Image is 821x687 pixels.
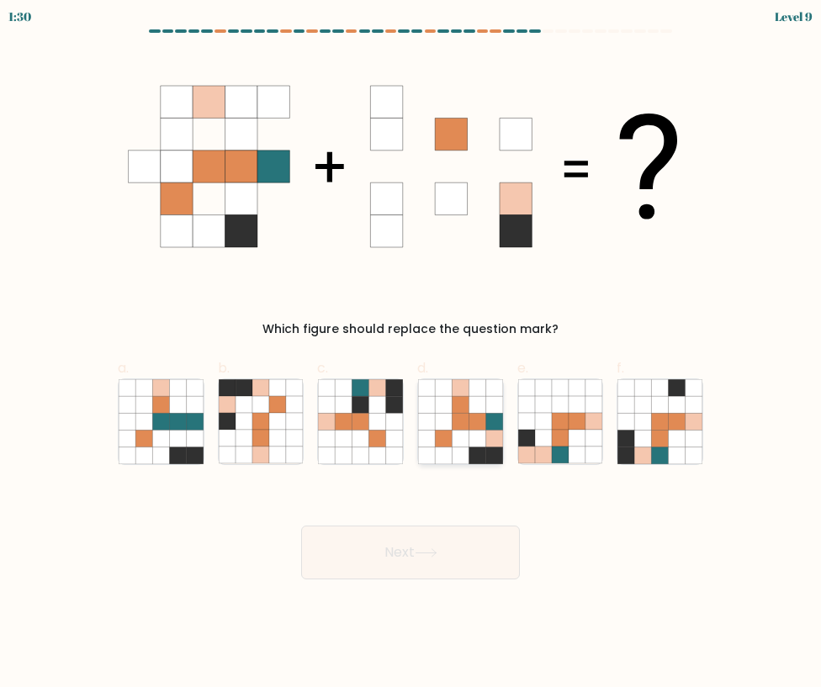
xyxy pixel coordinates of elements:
[617,358,624,378] span: f.
[128,320,693,338] div: Which figure should replace the question mark?
[218,358,230,378] span: b.
[118,358,129,378] span: a.
[417,358,428,378] span: d.
[517,358,528,378] span: e.
[8,8,31,25] div: 1:30
[301,526,520,579] button: Next
[775,8,813,25] div: Level 9
[317,358,328,378] span: c.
